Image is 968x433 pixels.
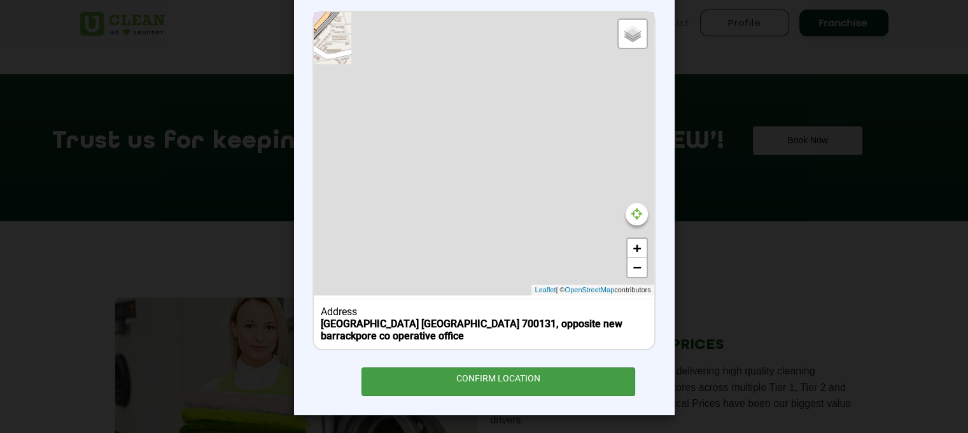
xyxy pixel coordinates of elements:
[628,239,647,258] a: Zoom in
[565,285,614,295] a: OpenStreetMap
[321,306,647,318] div: Address
[321,318,622,342] b: [GEOGRAPHIC_DATA] [GEOGRAPHIC_DATA] 700131, opposite new barrackpore co operative office
[361,367,636,396] div: CONFIRM LOCATION
[628,258,647,277] a: Zoom out
[531,285,654,295] div: | © contributors
[619,20,647,48] a: Layers
[535,285,556,295] a: Leaflet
